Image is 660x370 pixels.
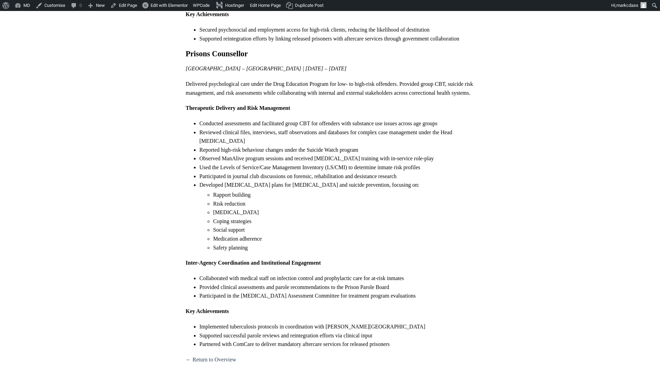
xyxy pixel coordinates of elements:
li: Conducted assessments and facilitated group CBT for offenders with substance use issues across ag... [199,119,474,128]
img: tab_domain_overview_orange.svg [19,40,24,45]
li: Collaborated with medical staff on infection control and prophylactic care for at-risk inmates [199,274,474,283]
p: Delivered psychological care under the Drug Education Program for low- to high-risk offenders. Pr... [186,80,474,97]
img: logo_orange.svg [11,11,16,16]
li: Implemented tuberculosis protocols in coordination with [PERSON_NAME][GEOGRAPHIC_DATA] [199,322,474,331]
div: Domain: [DOMAIN_NAME] [18,18,76,23]
img: website_grey.svg [11,18,16,23]
strong: Key Achievements [186,308,229,314]
li: Risk reduction [213,199,474,208]
li: Used the Levels of Service/Case Management Inventory (LS/CMI) to determine inmate risk profiles [199,163,474,172]
li: Secured psychosocial and employment access for high-risk clients, reducing the likelihood of dest... [199,25,474,34]
li: Reviewed clinical files, interviews, staff observations and databases for complex case management... [199,128,474,146]
li: Provided clinical assessments and parole recommendations to the Prison Parole Board [199,283,474,292]
li: Reported high-risk behaviour changes under the Suicide Watch program [199,146,474,154]
li: Observed ManAlive program sessions and received [MEDICAL_DATA] training with in-service role-play [199,154,474,163]
a: ← Return to Overview [186,357,236,362]
div: Keywords by Traffic [76,41,116,45]
li: Partnered with ComCare to deliver mandatory aftercare services for released prisoners [199,340,474,349]
h2: Prisons Counsellor [186,49,474,59]
li: [MEDICAL_DATA] [213,208,474,217]
li: Medication adherence [213,234,474,243]
strong: Inter-Agency Coordination and Institutional Engagement [186,260,321,266]
div: Domain Overview [26,41,62,45]
strong: Therapeutic Delivery and Risk Management [186,105,290,111]
span: Edit with Elementor [151,3,188,8]
strong: Key Achievements [186,11,229,17]
li: Supported reintegration efforts by linking released prisoners with aftercare services through gov... [199,34,474,43]
li: Supported successful parole reviews and reintegration efforts via clinical input [199,331,474,340]
span: markcdass [616,3,638,8]
li: Developed [MEDICAL_DATA] plans for [MEDICAL_DATA] and suicide prevention, focusing on: [199,181,474,252]
li: Participated in journal club discussions on forensic, rehabilitation and desistance research [199,172,474,181]
li: Social support [213,226,474,234]
li: Rapport building [213,190,474,199]
li: Participated in the [MEDICAL_DATA] Assessment Committee for treatment program evaluations [199,291,474,300]
li: Coping strategies [213,217,474,226]
li: Safety planning [213,243,474,252]
div: v 4.0.25 [19,11,34,16]
i: [GEOGRAPHIC_DATA] – [GEOGRAPHIC_DATA] | [DATE] – [DATE] [186,66,346,71]
img: tab_keywords_by_traffic_grey.svg [68,40,74,45]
